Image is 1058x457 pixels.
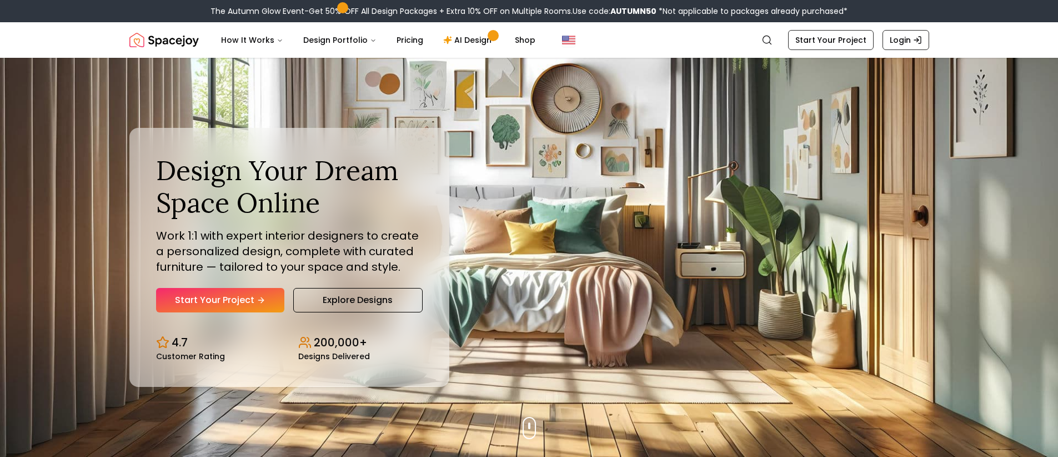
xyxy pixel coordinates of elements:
a: Start Your Project [788,30,874,50]
p: Work 1:1 with expert interior designers to create a personalized design, complete with curated fu... [156,228,423,275]
small: Designs Delivered [298,352,370,360]
span: *Not applicable to packages already purchased* [656,6,848,17]
img: Spacejoy Logo [129,29,199,51]
div: The Autumn Glow Event-Get 50% OFF All Design Packages + Extra 10% OFF on Multiple Rooms. [210,6,848,17]
a: Shop [506,29,544,51]
button: How It Works [212,29,292,51]
b: AUTUMN50 [610,6,656,17]
p: 200,000+ [314,335,367,350]
a: Login [882,30,929,50]
a: AI Design [434,29,504,51]
a: Spacejoy [129,29,199,51]
div: Design stats [156,326,423,360]
p: 4.7 [172,335,188,350]
a: Start Your Project [156,288,284,312]
h1: Design Your Dream Space Online [156,155,423,218]
a: Pricing [388,29,432,51]
a: Explore Designs [293,288,423,312]
button: Design Portfolio [294,29,385,51]
small: Customer Rating [156,352,225,360]
nav: Main [212,29,544,51]
img: United States [562,33,575,47]
span: Use code: [573,6,656,17]
nav: Global [129,22,929,58]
